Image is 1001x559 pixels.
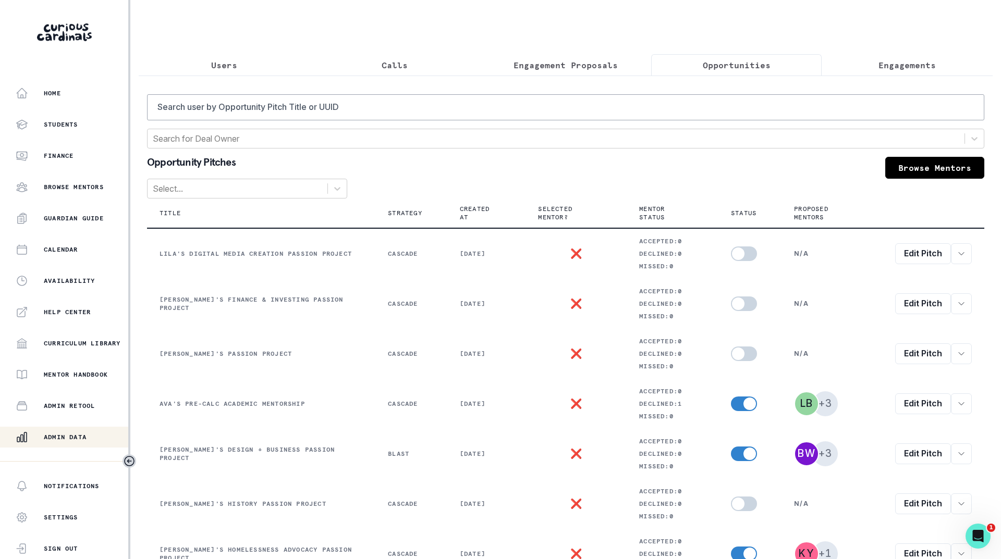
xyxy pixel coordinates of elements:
[639,550,706,558] p: Declined: 0
[639,300,706,308] p: Declined: 0
[639,462,706,470] p: Missed: 0
[639,400,706,408] p: Declined: 1
[460,500,514,508] p: [DATE]
[388,209,422,217] p: Strategy
[147,157,236,170] p: Opportunity Pitches
[731,209,756,217] p: Status
[639,350,706,358] p: Declined: 0
[388,500,435,508] p: Cascade
[639,512,706,520] p: Missed: 0
[460,205,501,221] p: Created At
[160,400,363,408] p: Ava's Pre-Calc Academic Mentorship
[794,300,870,308] p: N/A
[639,205,693,221] p: Mentor Status
[44,339,121,347] p: Curriculum Library
[44,433,87,441] p: Admin Data
[160,445,363,462] p: [PERSON_NAME]'s Design + Business Passion Project
[800,399,813,408] div: Laryssa Barbosa
[895,293,951,314] a: Edit Pitch
[388,300,435,308] p: Cascade
[44,544,78,553] p: Sign Out
[951,293,972,314] button: row menu
[703,59,771,71] p: Opportunities
[639,262,706,270] p: Missed: 0
[570,350,582,358] p: ❌
[44,308,91,316] p: Help Center
[570,550,582,558] p: ❌
[794,350,870,358] p: N/A
[951,393,972,414] button: row menu
[794,250,870,258] p: N/A
[639,487,706,495] p: Accepted: 0
[639,312,706,320] p: Missed: 0
[37,23,92,41] img: Curious Cardinals Logo
[570,500,582,508] p: ❌
[44,482,100,490] p: Notifications
[639,450,706,458] p: Declined: 0
[570,250,582,258] p: ❌
[160,250,363,258] p: Lila's Digital Media Creation Passion Project
[460,450,514,458] p: [DATE]
[460,250,514,258] p: [DATE]
[44,152,74,160] p: Finance
[794,500,870,508] p: N/A
[639,287,706,295] p: Accepted: 0
[895,393,951,414] a: Edit Pitch
[951,243,972,264] button: row menu
[639,437,706,445] p: Accepted: 0
[44,183,104,191] p: Browse Mentors
[460,300,514,308] p: [DATE]
[878,59,936,71] p: Engagements
[813,391,838,416] span: +3
[951,343,972,364] button: row menu
[885,157,984,179] a: Browse Mentors
[388,350,435,358] p: Cascade
[538,205,602,221] p: Selected Mentor?
[388,400,435,408] p: Cascade
[639,387,706,395] p: Accepted: 0
[895,243,951,264] a: Edit Pitch
[460,550,514,558] p: [DATE]
[639,237,706,245] p: Accepted: 0
[514,59,618,71] p: Engagement Proposals
[388,450,435,458] p: Blast
[44,513,78,521] p: Settings
[44,277,95,285] p: Availability
[895,443,951,464] a: Edit Pitch
[813,441,838,466] span: +3
[794,205,858,221] p: Proposed Mentors
[639,362,706,370] p: Missed: 0
[44,89,61,97] p: Home
[798,449,815,458] div: Barney White
[639,412,706,420] p: Missed: 0
[44,402,95,410] p: Admin Retool
[160,295,363,312] p: [PERSON_NAME]'s Finance & Investing Passion Project
[123,454,136,468] button: Toggle sidebar
[951,443,972,464] button: row menu
[460,400,514,408] p: [DATE]
[44,370,108,379] p: Mentor Handbook
[382,59,408,71] p: Calls
[44,245,78,254] p: Calendar
[639,337,706,345] p: Accepted: 0
[160,209,181,217] p: Title
[44,214,104,222] p: Guardian Guide
[570,300,582,308] p: ❌
[951,493,972,514] button: row menu
[895,343,951,364] a: Edit Pitch
[44,120,78,129] p: Students
[987,524,995,532] span: 1
[966,524,991,549] iframe: Intercom live chat
[388,550,435,558] p: Cascade
[895,493,951,514] a: Edit Pitch
[570,450,582,458] p: ❌
[639,537,706,545] p: Accepted: 0
[799,549,814,558] div: Kiran Yeh
[211,59,237,71] p: Users
[160,350,363,358] p: [PERSON_NAME]'s Passion Project
[570,400,582,408] p: ❌
[388,250,435,258] p: Cascade
[160,500,363,508] p: [PERSON_NAME]'s History Passion Project
[460,350,514,358] p: [DATE]
[639,250,706,258] p: Declined: 0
